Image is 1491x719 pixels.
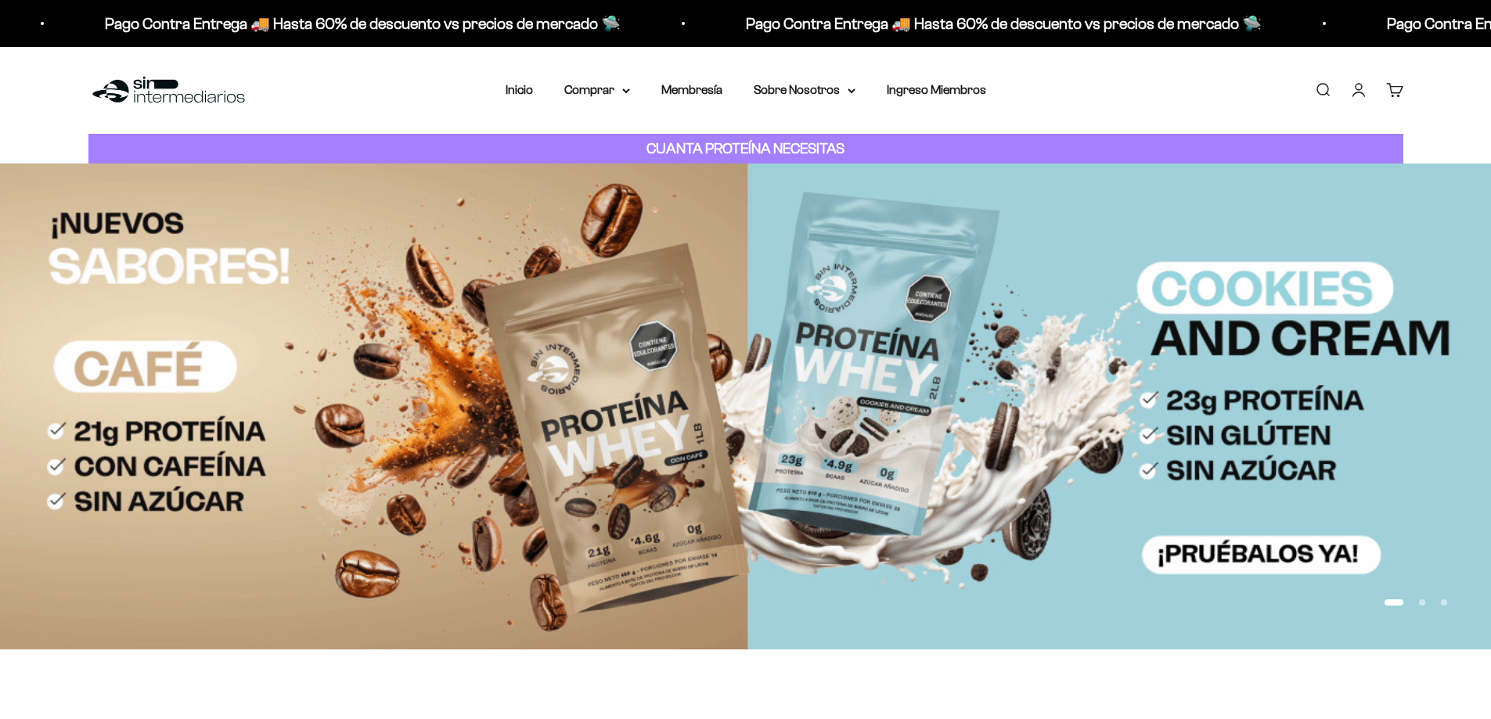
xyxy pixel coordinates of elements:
[887,83,986,96] a: Ingreso Miembros
[564,80,630,100] summary: Comprar
[506,83,533,96] a: Inicio
[41,11,556,36] p: Pago Contra Entrega 🚚 Hasta 60% de descuento vs precios de mercado 🛸
[646,140,845,156] strong: CUANTA PROTEÍNA NECESITAS
[754,80,855,100] summary: Sobre Nosotros
[661,83,722,96] a: Membresía
[682,11,1197,36] p: Pago Contra Entrega 🚚 Hasta 60% de descuento vs precios de mercado 🛸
